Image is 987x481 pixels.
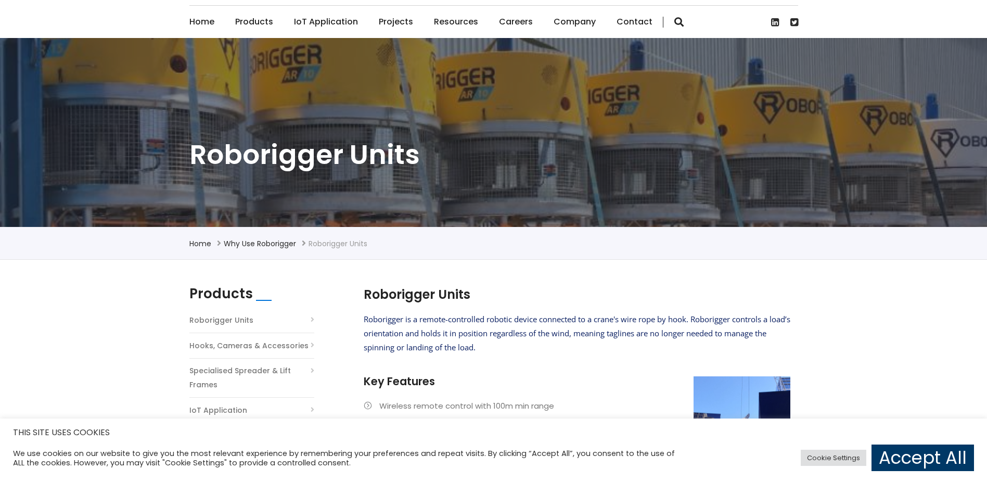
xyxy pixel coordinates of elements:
h2: Roborigger Units [364,286,790,303]
h2: Products [189,286,253,302]
li: Wireless remote control with 100m min range [364,399,790,413]
li: Designed to handle typical loads in winds up to 25-30 km/h [364,417,790,431]
a: Roborigger Units [189,313,253,327]
a: Cookie Settings [801,450,866,466]
a: Home [189,238,211,249]
a: Specialised Spreader & Lift Frames [189,364,314,392]
a: Resources [434,6,478,38]
a: Why use Roborigger [224,238,296,249]
h1: Roborigger Units [189,137,798,172]
a: IoT Application [189,403,247,417]
a: Products [235,6,273,38]
a: Hooks, Cameras & Accessories [189,339,309,353]
h5: THIS SITE USES COOKIES [13,426,974,439]
a: Company [554,6,596,38]
a: Home [189,6,214,38]
a: IoT Application [294,6,358,38]
h3: Key Features [364,374,790,389]
a: Careers [499,6,533,38]
a: Accept All [871,445,974,471]
li: Roborigger Units [309,237,367,250]
a: Contact [617,6,652,38]
span: Roborigger is a remote-controlled robotic device connected to a crane's wire rope by hook. Robori... [364,314,790,352]
a: Projects [379,6,413,38]
div: We use cookies on our website to give you the most relevant experience by remembering your prefer... [13,449,686,467]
